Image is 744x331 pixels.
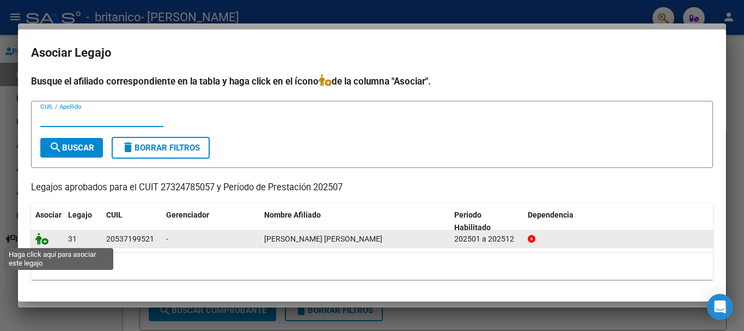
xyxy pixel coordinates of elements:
div: 202501 a 202512 [454,233,519,245]
span: Asociar [35,210,62,219]
span: Buscar [49,143,94,153]
mat-icon: search [49,141,62,154]
datatable-header-cell: Asociar [31,203,64,239]
button: Buscar [40,138,103,158]
span: Dependencia [528,210,574,219]
datatable-header-cell: Nombre Afiliado [260,203,450,239]
datatable-header-cell: Periodo Habilitado [450,203,523,239]
div: 20537199521 [106,233,154,245]
span: 31 [68,234,77,243]
datatable-header-cell: Gerenciador [162,203,260,239]
div: 1 registros [31,252,713,280]
span: GIL BUSCAGLIA SANTINO MARTIN [264,234,382,243]
datatable-header-cell: CUIL [102,203,162,239]
span: CUIL [106,210,123,219]
h2: Asociar Legajo [31,43,713,63]
span: Nombre Afiliado [264,210,321,219]
span: Gerenciador [166,210,209,219]
span: Borrar Filtros [121,143,200,153]
span: - [166,234,168,243]
div: Open Intercom Messenger [707,294,733,320]
datatable-header-cell: Legajo [64,203,102,239]
p: Legajos aprobados para el CUIT 27324785057 y Período de Prestación 202507 [31,181,713,195]
mat-icon: delete [121,141,135,154]
span: Legajo [68,210,92,219]
datatable-header-cell: Dependencia [523,203,713,239]
h4: Busque el afiliado correspondiente en la tabla y haga click en el ícono de la columna "Asociar". [31,74,713,88]
span: Periodo Habilitado [454,210,491,232]
button: Borrar Filtros [112,137,210,159]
